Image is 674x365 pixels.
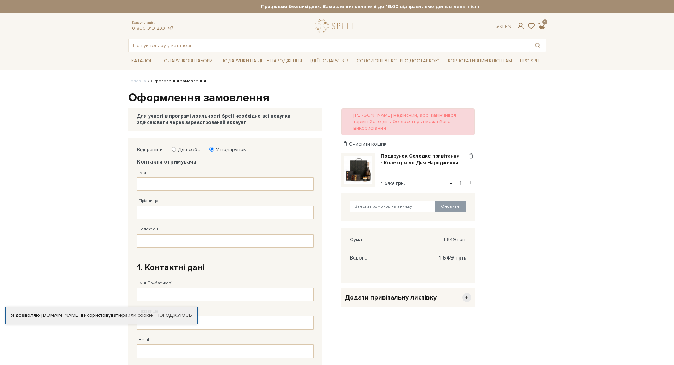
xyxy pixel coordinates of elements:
div: Для участі в програмі лояльності Spell необхідно всі покупки здійснювати через зареєстрований акк... [137,113,314,126]
input: Ввести промокод на знижку [350,201,436,212]
legend: Контакти отримувача [137,159,314,165]
label: Ім'я [139,170,146,176]
label: Для себе [173,147,201,153]
span: 1 649 грн. [381,180,405,186]
button: Пошук товару у каталозі [529,39,546,52]
span: 1 649 грн. [439,255,466,261]
div: Я дозволяю [DOMAIN_NAME] використовувати [6,312,197,319]
label: Ім'я По-батькові [139,280,172,286]
span: Подарункові набори [158,56,215,67]
span: | [502,23,503,29]
div: Ук [496,23,511,30]
span: Консультація: [132,21,174,25]
button: + [467,178,475,188]
strong: Працюємо без вихідних. Замовлення оплачені до 16:00 відправляємо день в день, після 16:00 - насту... [191,4,609,10]
div: Очистити кошик [341,141,475,147]
button: Оновити [435,201,466,212]
h1: Оформлення замовлення [128,91,546,105]
a: En [505,23,511,29]
a: logo [315,19,359,33]
a: файли cookie [121,312,153,318]
span: Подарунки на День народження [218,56,305,67]
a: Подарунок Солодке привітання - Колекція до Дня Народження [381,153,467,166]
input: Пошук товару у каталозі [129,39,529,52]
input: Для себе [172,147,176,152]
span: Сума [350,236,362,243]
label: У подарунок [211,147,246,153]
h2: 1. Контактні дані [137,262,314,273]
span: Каталог [128,56,155,67]
a: telegram [167,25,174,31]
li: Оформлення замовлення [146,78,206,85]
a: Солодощі з експрес-доставкою [354,55,443,67]
label: Відправити [137,147,163,153]
a: Погоджуюсь [156,312,192,319]
span: Ідеї подарунків [307,56,351,67]
span: Всього [350,255,368,261]
a: Корпоративним клієнтам [445,55,515,67]
label: Email [139,337,149,343]
img: Подарунок Солодке привітання - Колекція до Дня Народження [344,156,372,184]
span: Про Spell [517,56,546,67]
label: Телефон [139,226,158,233]
a: Головна [128,79,146,84]
button: - [448,178,455,188]
span: 1 649 грн. [443,236,466,243]
input: У подарунок [209,147,214,152]
a: 0 800 319 233 [132,25,165,31]
span: + [462,293,471,302]
span: Додати привітальну листівку [345,293,437,302]
div: [PERSON_NAME] недійсний, або закінчився термін його дії, або досягнута межа його використання [341,108,475,136]
label: Прізвище [139,198,159,204]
